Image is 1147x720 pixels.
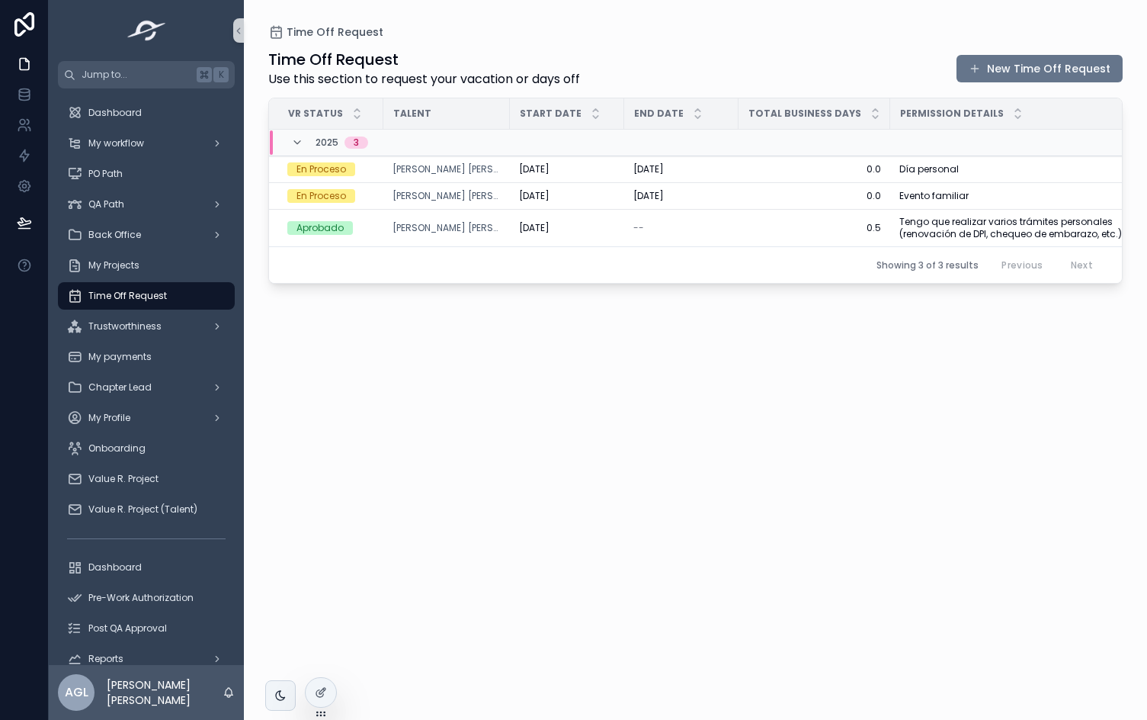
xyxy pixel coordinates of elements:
[49,88,244,665] div: scrollable content
[633,222,729,234] a: --
[58,435,235,462] a: Onboarding
[519,163,615,175] a: [DATE]
[287,162,374,176] a: En Proceso
[392,163,501,175] a: [PERSON_NAME] [PERSON_NAME]
[748,190,881,202] a: 0.0
[288,108,343,120] span: VR Status
[88,290,167,302] span: Time Off Request
[287,189,374,203] a: En Proceso
[58,160,235,188] a: PO Path
[58,584,235,612] a: Pre-Work Authorization
[58,404,235,432] a: My Profile
[392,222,501,234] a: [PERSON_NAME] [PERSON_NAME]
[520,108,582,120] span: Start Date
[82,69,191,81] span: Jump to...
[58,615,235,642] a: Post QA Approval
[88,503,197,516] span: Value R. Project (Talent)
[58,252,235,279] a: My Projects
[900,108,1004,120] span: Permission Details
[634,108,684,120] span: End Date
[88,259,139,272] span: My Projects
[88,137,144,149] span: My workflow
[956,55,1123,82] button: New Time Off Request
[392,190,501,202] a: [PERSON_NAME] [PERSON_NAME]
[58,282,235,310] a: Time Off Request
[519,222,549,234] span: [DATE]
[316,137,338,149] span: 2025
[88,592,194,604] span: Pre-Work Authorization
[519,190,615,202] a: [DATE]
[633,190,729,202] a: [DATE]
[296,162,346,176] div: En Proceso
[215,69,227,81] span: K
[899,163,959,175] span: Día personal
[354,137,359,149] div: 3
[287,24,383,40] span: Time Off Request
[58,465,235,493] a: Value R. Project
[58,130,235,157] a: My workflow
[58,61,235,88] button: Jump to...K
[123,18,171,43] img: App logo
[58,221,235,249] a: Back Office
[88,229,141,241] span: Back Office
[748,108,861,120] span: Total Business Days
[88,168,123,180] span: PO Path
[633,163,729,175] a: [DATE]
[58,191,235,218] a: QA Path
[287,221,374,235] a: Aprobado
[296,221,344,235] div: Aprobado
[88,198,124,211] span: QA Path
[88,442,146,455] span: Onboarding
[88,107,142,119] span: Dashboard
[88,473,159,485] span: Value R. Project
[633,222,644,234] span: --
[519,190,549,202] span: [DATE]
[88,351,152,363] span: My payments
[88,653,123,665] span: Reports
[58,554,235,581] a: Dashboard
[519,163,549,175] span: [DATE]
[88,622,167,635] span: Post QA Approval
[88,561,142,574] span: Dashboard
[519,222,615,234] a: [DATE]
[876,259,979,272] span: Showing 3 of 3 results
[633,163,664,175] span: [DATE]
[58,374,235,401] a: Chapter Lead
[58,343,235,371] a: My payments
[107,677,223,708] p: [PERSON_NAME] [PERSON_NAME]
[899,190,969,202] span: Evento familiar
[58,645,235,673] a: Reports
[88,381,152,394] span: Chapter Lead
[296,189,346,203] div: En Proceso
[748,222,881,234] a: 0.5
[393,108,431,120] span: Talent
[65,683,88,702] span: AGL
[58,313,235,340] a: Trustworthiness
[88,320,162,333] span: Trustworthiness
[268,70,580,88] span: Use this section to request your vacation or days off
[58,496,235,523] a: Value R. Project (Talent)
[633,190,664,202] span: [DATE]
[748,163,881,175] a: 0.0
[268,24,383,40] a: Time Off Request
[268,49,580,70] h1: Time Off Request
[88,412,130,424] span: My Profile
[58,99,235,127] a: Dashboard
